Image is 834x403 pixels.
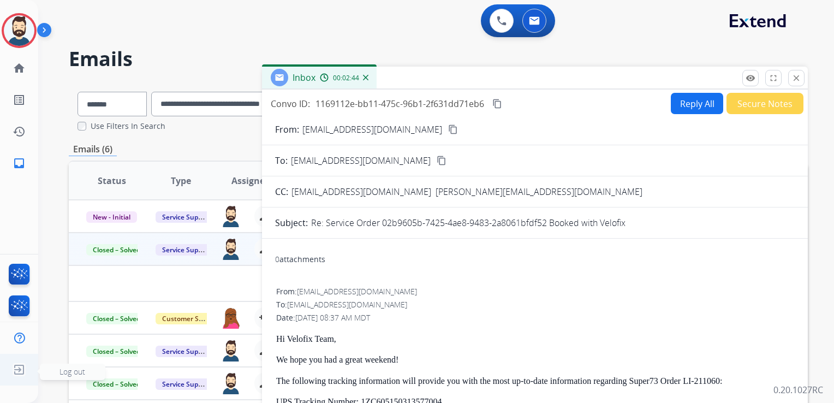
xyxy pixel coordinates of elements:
[333,74,359,82] span: 00:02:44
[69,143,117,156] p: Emails (6)
[156,313,227,324] span: Customer Support
[86,244,147,256] span: Closed – Solved
[791,73,801,83] mat-icon: close
[259,377,272,390] mat-icon: person_remove
[91,121,165,132] label: Use Filters In Search
[437,156,446,165] mat-icon: content_copy
[86,313,147,324] span: Closed – Solved
[276,299,794,310] div: To:
[293,72,315,84] span: Inbox
[671,93,723,114] button: Reply All
[259,210,272,223] mat-icon: person_remove
[275,254,325,265] div: attachments
[295,312,370,323] span: [DATE] 08:37 AM MDT
[315,98,484,110] span: 1169112e-bb11-475c-96b1-2f631dd71eb6
[86,211,137,223] span: New - Initial
[311,216,625,229] p: Re: Service Order 02b9605b-7425-4ae8-9483-2a8061bfdf52 Booked with Velofix
[13,157,26,170] mat-icon: inbox
[13,62,26,75] mat-icon: home
[156,346,218,357] span: Service Support
[156,244,218,256] span: Service Support
[275,123,299,136] p: From:
[291,154,431,167] span: [EMAIL_ADDRESS][DOMAIN_NAME]
[276,334,794,344] p: Hi Velofix Team,
[492,99,502,109] mat-icon: content_copy
[773,383,823,396] p: 0.20.1027RC
[275,154,288,167] p: To:
[98,174,126,187] span: Status
[221,340,241,361] img: agent-avatar
[275,254,279,264] span: 0
[86,378,147,390] span: Closed – Solved
[231,174,270,187] span: Assignee
[221,238,241,260] img: agent-avatar
[259,242,272,256] mat-icon: person_remove
[259,311,272,324] mat-icon: person_add
[291,186,431,198] span: [EMAIL_ADDRESS][DOMAIN_NAME]
[86,346,147,357] span: Closed – Solved
[59,366,85,377] span: Log out
[276,286,794,297] div: From:
[4,15,34,46] img: avatar
[276,355,794,365] p: We hope you had a great weekend!
[275,185,288,198] p: CC:
[259,344,272,357] mat-icon: person_remove
[13,125,26,138] mat-icon: history
[448,125,458,134] mat-icon: content_copy
[156,378,218,390] span: Service Support
[275,216,308,229] p: Subject:
[746,73,755,83] mat-icon: remove_red_eye
[297,286,417,297] span: [EMAIL_ADDRESS][DOMAIN_NAME]
[69,48,808,70] h2: Emails
[276,312,794,323] div: Date:
[287,299,407,310] span: [EMAIL_ADDRESS][DOMAIN_NAME]
[302,123,442,136] p: [EMAIL_ADDRESS][DOMAIN_NAME]
[726,93,803,114] button: Secure Notes
[156,211,218,223] span: Service Support
[13,93,26,106] mat-icon: list_alt
[221,205,241,227] img: agent-avatar
[271,97,310,110] p: Convo ID:
[221,307,241,329] img: agent-avatar
[436,186,642,198] span: [PERSON_NAME][EMAIL_ADDRESS][DOMAIN_NAME]
[276,376,794,386] p: The following tracking information will provide you with the most up-to-date information regardin...
[171,174,191,187] span: Type
[221,372,241,394] img: agent-avatar
[769,73,778,83] mat-icon: fullscreen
